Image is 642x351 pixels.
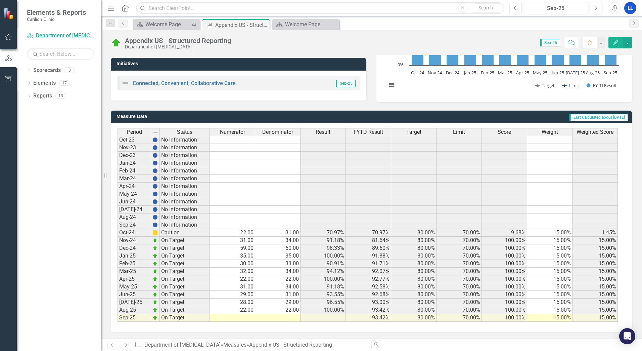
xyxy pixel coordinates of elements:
img: zOikAAAAAElFTkSuQmCC [152,269,158,274]
td: 15.00% [527,283,572,291]
text: Jun-25 [551,70,564,76]
text: May-25 [533,70,547,76]
text: Nov-24 [428,70,442,76]
td: 22.00 [210,275,255,283]
td: 29.00 [210,291,255,299]
td: 15.00% [572,237,618,244]
td: 80.00% [391,291,437,299]
text: Oct-24 [411,70,424,76]
img: zOikAAAAAElFTkSuQmCC [152,276,158,282]
td: On Target [160,237,210,244]
td: Oct-24 [118,229,151,237]
td: Nov-23 [118,144,151,152]
text: Apr-25 [516,70,529,76]
button: Show Limit [562,82,579,88]
td: 70.00% [437,244,482,252]
td: 100.00% [482,299,527,306]
div: 17 [59,80,70,86]
td: 100.00% [482,283,527,291]
a: Department of [MEDICAL_DATA] [144,342,221,348]
small: Carilion Clinic [27,16,86,22]
td: 15.00% [527,268,572,275]
a: Elements [33,79,56,87]
td: 70.00% [437,275,482,283]
text: [DATE]-25 [566,70,585,76]
td: Feb-25 [118,260,151,268]
td: On Target [160,260,210,268]
td: No Information [160,167,210,175]
td: 15.00% [527,299,572,306]
td: May-24 [118,190,151,198]
td: 100.00% [482,244,527,252]
td: On Target [160,306,210,314]
td: 35.00 [255,252,301,260]
td: 34.00 [255,268,301,275]
span: Denominator [262,129,293,135]
td: 91.18% [301,237,346,244]
td: 15.00% [572,260,618,268]
div: Appendix US - Structured Reporting [215,21,268,29]
text: Sep-25 [604,70,617,76]
td: 70.00% [437,229,482,237]
td: 9.68% [482,229,527,237]
td: 80.00% [391,268,437,275]
text: Mar-25 [498,70,512,76]
td: 100.00% [482,237,527,244]
img: BgCOk07PiH71IgAAAABJRU5ErkJggg== [152,184,158,189]
td: May-25 [118,283,151,291]
td: 15.00% [572,268,618,275]
td: 15.00% [527,306,572,314]
td: No Information [160,198,210,206]
img: zOikAAAAAElFTkSuQmCC [152,315,158,320]
div: Open Intercom Messenger [619,328,635,344]
span: Search [478,5,493,10]
td: 31.00 [210,237,255,244]
button: Search [469,3,503,13]
td: Mar-25 [118,268,151,275]
img: BgCOk07PiH71IgAAAABJRU5ErkJggg== [152,137,158,143]
td: 22.00 [255,275,301,283]
span: Result [316,129,330,135]
td: Jun-25 [118,291,151,299]
div: Department of [MEDICAL_DATA] [125,44,231,49]
img: cBAA0RP0Y6D5n+AAAAAElFTkSuQmCC [152,230,158,235]
td: No Information [160,136,210,144]
div: Sep-25 [526,4,586,12]
td: Dec-24 [118,244,151,252]
td: 22.00 [210,229,255,237]
td: 70.00% [437,299,482,306]
td: 15.00% [572,306,618,314]
td: Nov-24 [118,237,151,244]
img: BgCOk07PiH71IgAAAABJRU5ErkJggg== [152,176,158,181]
span: Period [127,129,142,135]
div: 13 [55,93,66,99]
td: 59.00 [210,244,255,252]
td: 93.42% [346,306,391,314]
td: 28.00 [210,299,255,306]
td: 30.00 [210,260,255,268]
td: Jan-25 [118,252,151,260]
td: 60.00 [255,244,301,252]
td: 15.00% [527,229,572,237]
td: Sep-24 [118,221,151,229]
h3: Measure Data [117,114,291,119]
button: Show Target [535,82,555,88]
td: 80.00% [391,229,437,237]
button: Show FYTD Result [587,82,617,88]
div: Welcome Page [145,20,190,29]
td: 70.97% [346,229,391,237]
td: [DATE]-24 [118,206,151,213]
img: BgCOk07PiH71IgAAAABJRU5ErkJggg== [152,168,158,173]
td: 91.18% [301,283,346,291]
span: Target [406,129,421,135]
td: 70.00% [437,283,482,291]
span: Weighted Score [577,129,613,135]
input: Search ClearPoint... [136,2,504,14]
td: 100.00% [301,275,346,283]
td: 70.00% [437,291,482,299]
img: zOikAAAAAElFTkSuQmCC [152,307,158,313]
td: 15.00% [572,275,618,283]
span: Limit [453,129,465,135]
td: 29.00 [255,299,301,306]
td: 15.00% [527,260,572,268]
